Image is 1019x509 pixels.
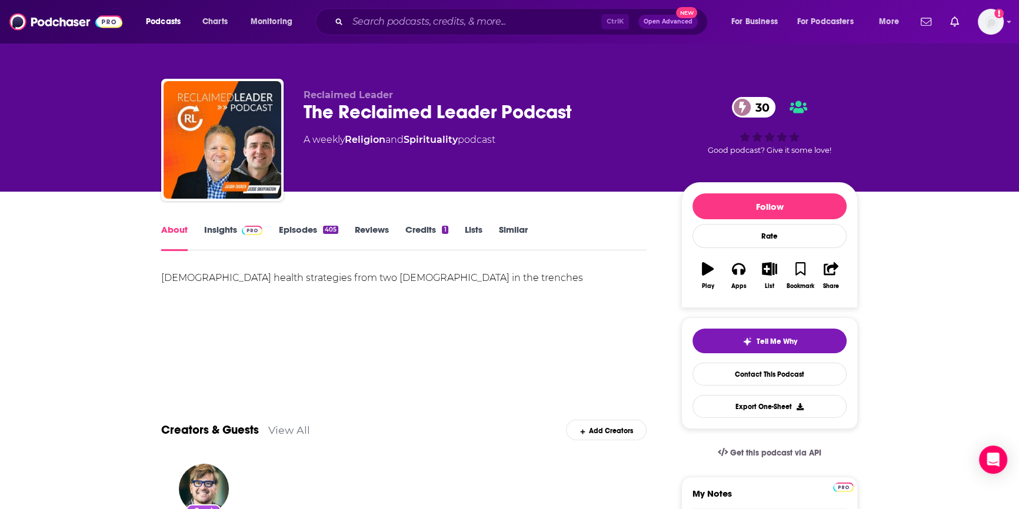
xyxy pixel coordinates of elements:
[916,12,936,32] a: Show notifications dropdown
[644,19,692,25] span: Open Advanced
[816,254,847,297] button: Share
[442,226,448,234] div: 1
[723,12,792,31] button: open menu
[978,9,1004,35] button: Show profile menu
[744,97,775,118] span: 30
[692,363,847,386] a: Contact This Podcast
[348,12,601,31] input: Search podcasts, credits, & more...
[195,12,235,31] a: Charts
[708,438,831,467] a: Get this podcast via API
[692,224,847,248] div: Rate
[345,134,385,145] a: Religion
[754,254,785,297] button: List
[202,14,228,30] span: Charts
[304,133,495,147] div: A weekly podcast
[692,395,847,418] button: Export One-Sheet
[833,483,854,492] img: Podchaser Pro
[708,146,831,155] span: Good podcast? Give it some love!
[566,420,647,440] div: Add Creators
[723,254,754,297] button: Apps
[404,134,458,145] a: Spirituality
[692,329,847,353] button: tell me why sparkleTell Me Why
[731,14,778,30] span: For Business
[355,224,389,251] a: Reviews
[730,448,821,458] span: Get this podcast via API
[871,12,914,31] button: open menu
[790,12,871,31] button: open menu
[692,193,847,219] button: Follow
[304,89,393,101] span: Reclaimed Leader
[138,12,196,31] button: open menu
[879,14,899,30] span: More
[765,283,774,290] div: List
[994,9,1004,18] svg: Add a profile image
[9,11,122,33] img: Podchaser - Follow, Share and Rate Podcasts
[732,97,775,118] a: 30
[601,14,629,29] span: Ctrl K
[251,14,292,30] span: Monitoring
[146,14,181,30] span: Podcasts
[787,283,814,290] div: Bookmark
[268,424,310,436] a: View All
[785,254,815,297] button: Bookmark
[204,224,262,251] a: InsightsPodchaser Pro
[945,12,964,32] a: Show notifications dropdown
[731,283,747,290] div: Apps
[823,283,839,290] div: Share
[405,224,448,251] a: Credits1
[242,12,308,31] button: open menu
[161,423,259,437] a: Creators & Guests
[979,446,1007,474] div: Open Intercom Messenger
[161,224,188,251] a: About
[499,224,528,251] a: Similar
[242,226,262,235] img: Podchaser Pro
[465,224,482,251] a: Lists
[702,283,714,290] div: Play
[797,14,854,30] span: For Podcasters
[692,488,847,508] label: My Notes
[978,9,1004,35] img: User Profile
[681,89,858,162] div: 30Good podcast? Give it some love!
[676,7,697,18] span: New
[279,224,338,251] a: Episodes405
[638,15,698,29] button: Open AdvancedNew
[323,226,338,234] div: 405
[757,337,797,346] span: Tell Me Why
[385,134,404,145] span: and
[327,8,719,35] div: Search podcasts, credits, & more...
[742,337,752,346] img: tell me why sparkle
[978,9,1004,35] span: Logged in as BenLaurro
[833,481,854,492] a: Pro website
[692,254,723,297] button: Play
[164,81,281,199] img: The Reclaimed Leader Podcast
[161,270,647,286] div: [DEMOGRAPHIC_DATA] health strategies from two [DEMOGRAPHIC_DATA] in the trenches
